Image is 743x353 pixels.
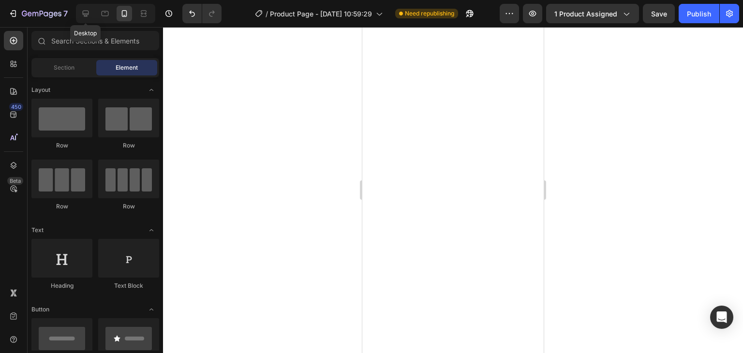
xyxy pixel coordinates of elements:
[31,86,50,94] span: Layout
[31,31,159,50] input: Search Sections & Elements
[679,4,719,23] button: Publish
[405,9,454,18] span: Need republishing
[362,27,544,353] iframe: Design area
[31,141,92,150] div: Row
[116,63,138,72] span: Element
[643,4,675,23] button: Save
[554,9,617,19] span: 1 product assigned
[31,226,44,235] span: Text
[98,281,159,290] div: Text Block
[144,82,159,98] span: Toggle open
[144,222,159,238] span: Toggle open
[182,4,222,23] div: Undo/Redo
[31,202,92,211] div: Row
[710,306,733,329] div: Open Intercom Messenger
[7,177,23,185] div: Beta
[31,281,92,290] div: Heading
[546,4,639,23] button: 1 product assigned
[651,10,667,18] span: Save
[4,4,72,23] button: 7
[266,9,268,19] span: /
[31,305,49,314] span: Button
[9,103,23,111] div: 450
[98,141,159,150] div: Row
[687,9,711,19] div: Publish
[144,302,159,317] span: Toggle open
[270,9,372,19] span: Product Page - [DATE] 10:59:29
[63,8,68,19] p: 7
[98,202,159,211] div: Row
[54,63,74,72] span: Section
